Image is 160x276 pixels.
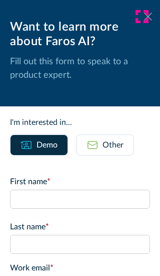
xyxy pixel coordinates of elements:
div: Other [102,139,123,151]
p: Fill out this form to speak to a product expert. [10,55,150,82]
div: Demo [36,139,57,151]
div: I'm interested in... [10,116,150,128]
label: First name [10,176,150,188]
label: Last name [10,221,150,233]
div: Want to learn more about Faros AI? [10,20,150,49]
label: Work email [10,262,150,274]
